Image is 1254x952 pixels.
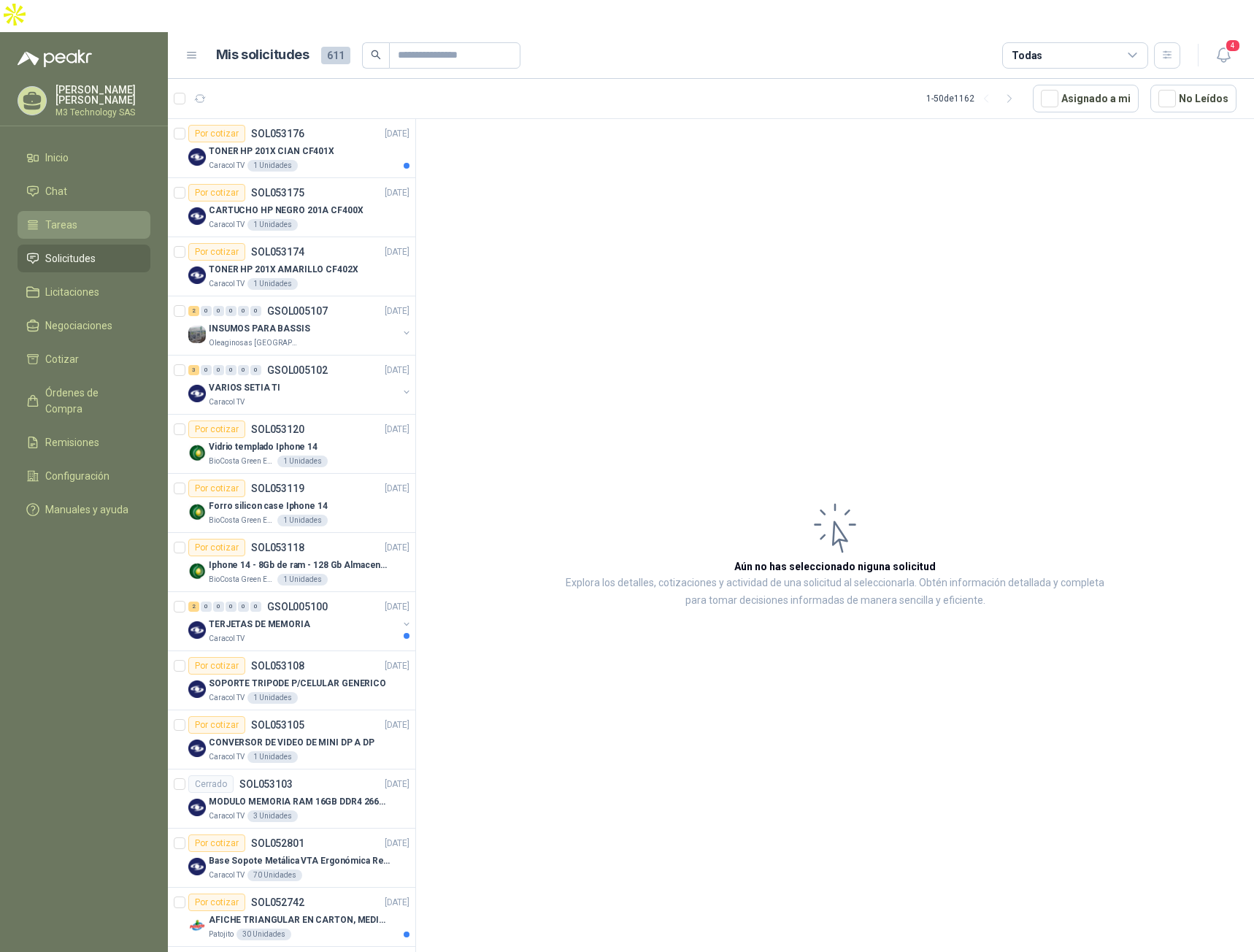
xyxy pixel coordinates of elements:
div: 0 [213,365,224,375]
p: Caracol TV [209,633,245,645]
img: Company Logo [188,148,206,166]
p: BioCosta Green Energy S.A.S [209,574,274,586]
p: Forro silicon case Iphone 14 [209,499,328,513]
a: Por cotizarSOL053105[DATE] Company LogoCONVERSOR DE VIDEO DE MINI DP A DPCaracol TV1 Unidades [168,710,415,769]
div: 0 [201,365,212,375]
p: [DATE] [385,718,409,732]
a: Por cotizarSOL053174[DATE] Company LogoTONER HP 201X AMARILLO CF402XCaracol TV1 Unidades [168,237,415,296]
div: 0 [250,365,261,375]
div: Por cotizar [188,894,245,911]
p: SOL053176 [251,128,304,139]
p: [DATE] [385,659,409,673]
p: [DATE] [385,364,409,377]
div: 3 Unidades [247,810,298,822]
p: [DATE] [385,600,409,614]
div: Por cotizar [188,716,245,734]
div: 0 [226,306,236,316]
div: 0 [250,306,261,316]
a: Configuración [18,462,150,490]
a: Manuales y ayuda [18,496,150,523]
a: Cotizar [18,345,150,373]
span: Tareas [45,217,77,233]
p: Base Sopote Metálica VTA Ergonómica Retráctil para Portátil [209,854,391,868]
p: SOL053108 [251,661,304,671]
div: Por cotizar [188,539,245,556]
span: Configuración [45,468,109,484]
span: Licitaciones [45,284,99,300]
span: 4 [1225,39,1241,53]
p: Caracol TV [209,219,245,231]
p: [PERSON_NAME] [PERSON_NAME] [55,85,150,105]
p: [DATE] [385,837,409,851]
p: MODULO MEMORIA RAM 16GB DDR4 2666 MHZ - PORTATIL [209,795,391,809]
div: 0 [226,365,236,375]
img: Company Logo [188,858,206,875]
span: search [371,50,381,60]
div: Todas [1012,47,1042,64]
a: Por cotizarSOL053119[DATE] Company LogoForro silicon case Iphone 14BioCosta Green Energy S.A.S1 U... [168,474,415,533]
p: SOL053174 [251,247,304,257]
p: Caracol TV [209,278,245,290]
img: Company Logo [188,385,206,402]
div: 0 [226,602,236,612]
p: SOL052742 [251,897,304,907]
a: Tareas [18,211,150,239]
a: Por cotizarSOL052801[DATE] Company LogoBase Sopote Metálica VTA Ergonómica Retráctil para Portáti... [168,829,415,888]
p: SOL053120 [251,424,304,434]
img: Company Logo [188,799,206,816]
p: [DATE] [385,304,409,318]
img: Company Logo [188,207,206,225]
a: 2 0 0 0 0 0 GSOL005100[DATE] Company LogoTERJETAS DE MEMORIACaracol TV [188,598,412,645]
p: [DATE] [385,127,409,141]
a: 2 0 0 0 0 0 GSOL005107[DATE] Company LogoINSUMOS PARA BASSISOleaginosas [GEOGRAPHIC_DATA][PERSON_... [188,302,412,349]
div: 2 [188,602,199,612]
p: [DATE] [385,186,409,200]
div: Por cotizar [188,421,245,438]
span: Chat [45,183,67,199]
p: GSOL005107 [267,306,328,316]
span: Manuales y ayuda [45,502,128,518]
p: [DATE] [385,245,409,259]
a: Por cotizarSOL053118[DATE] Company LogoIphone 14 - 8Gb de ram - 128 Gb AlmacenamientoBioCosta Gre... [168,533,415,592]
a: 3 0 0 0 0 0 GSOL005102[DATE] Company LogoVARIOS SETIA TICaracol TV [188,361,412,408]
span: Negociaciones [45,318,112,334]
a: CerradoSOL053103[DATE] Company LogoMODULO MEMORIA RAM 16GB DDR4 2666 MHZ - PORTATILCaracol TV3 Un... [168,769,415,829]
div: Por cotizar [188,184,245,201]
div: 1 Unidades [247,278,298,290]
div: 0 [238,602,249,612]
span: Cotizar [45,351,79,367]
p: Caracol TV [209,160,245,172]
p: SOL053175 [251,188,304,198]
a: Por cotizarSOL053120[DATE] Company LogoVidrio templado Iphone 14BioCosta Green Energy S.A.S1 Unid... [168,415,415,474]
img: Company Logo [188,444,206,461]
button: 4 [1210,42,1236,69]
a: Solicitudes [18,245,150,272]
div: 1 Unidades [247,160,298,172]
div: 0 [213,602,224,612]
a: Por cotizarSOL053108[DATE] Company LogoSOPORTE TRIPODE P/CELULAR GENERICOCaracol TV1 Unidades [168,651,415,710]
a: Remisiones [18,429,150,456]
img: Company Logo [188,266,206,284]
p: Caracol TV [209,870,245,881]
div: 1 Unidades [277,515,328,526]
p: [DATE] [385,778,409,791]
a: Negociaciones [18,312,150,339]
div: 3 [188,365,199,375]
span: Solicitudes [45,250,96,266]
p: SOL053103 [239,779,293,789]
button: Asignado a mi [1033,85,1139,112]
p: Caracol TV [209,396,245,408]
p: SOL053119 [251,483,304,494]
p: Explora los detalles, cotizaciones y actividad de una solicitud al seleccionarla. Obtén informaci... [562,575,1108,610]
h1: Mis solicitudes [216,45,309,66]
span: 611 [321,47,350,64]
h3: Aún no has seleccionado niguna solicitud [734,558,936,575]
span: Inicio [45,150,69,166]
img: Company Logo [188,503,206,521]
p: Oleaginosas [GEOGRAPHIC_DATA][PERSON_NAME] [209,337,301,349]
p: Patojito [209,929,234,940]
p: GSOL005102 [267,365,328,375]
div: Por cotizar [188,657,245,675]
div: Por cotizar [188,480,245,497]
div: 1 Unidades [247,692,298,704]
